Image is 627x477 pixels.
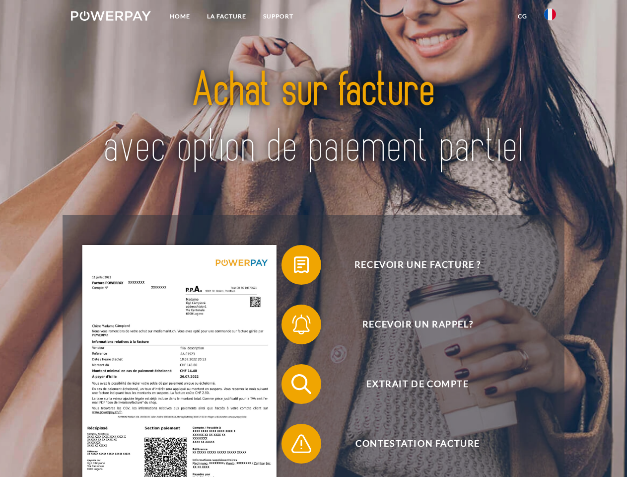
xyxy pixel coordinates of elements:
[289,312,314,337] img: qb_bell.svg
[161,7,199,25] a: Home
[281,364,540,404] button: Extrait de compte
[71,11,151,21] img: logo-powerpay-white.svg
[199,7,255,25] a: LA FACTURE
[289,252,314,277] img: qb_bill.svg
[281,305,540,344] button: Recevoir un rappel?
[281,245,540,285] button: Recevoir une facture ?
[509,7,536,25] a: CG
[296,424,539,464] span: Contestation Facture
[296,364,539,404] span: Extrait de compte
[281,424,540,464] button: Contestation Facture
[289,372,314,397] img: qb_search.svg
[296,245,539,285] span: Recevoir une facture ?
[95,48,532,190] img: title-powerpay_fr.svg
[255,7,302,25] a: Support
[544,8,556,20] img: fr
[289,431,314,456] img: qb_warning.svg
[296,305,539,344] span: Recevoir un rappel?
